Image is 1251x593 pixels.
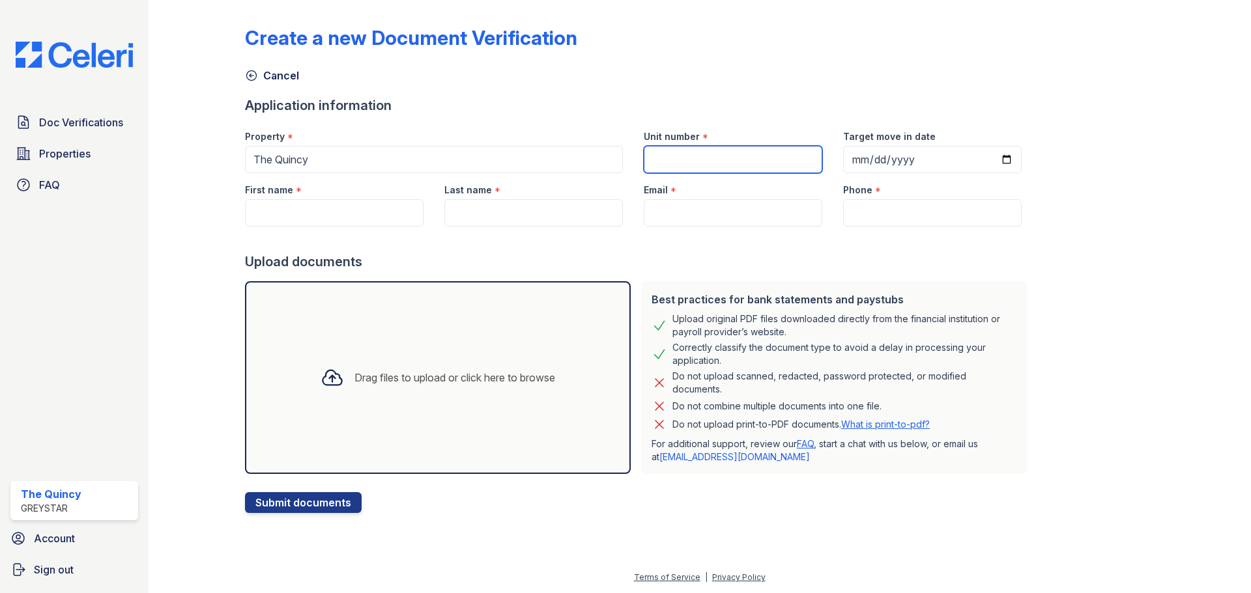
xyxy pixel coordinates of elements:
div: The Quincy [21,486,81,502]
a: What is print-to-pdf? [841,419,930,430]
div: Upload documents [245,253,1032,271]
p: For additional support, review our , start a chat with us below, or email us at [652,437,1016,463]
label: Property [245,130,285,143]
span: Account [34,531,75,546]
img: CE_Logo_Blue-a8612792a0a2168367f1c8372b55b34899dd931a85d93a1a3d3e32e68fde9ad4.png [5,42,143,68]
a: FAQ [797,438,814,449]
span: FAQ [39,177,60,193]
p: Do not upload print-to-PDF documents. [672,418,930,431]
a: Properties [10,141,138,167]
span: Doc Verifications [39,115,123,130]
div: Upload original PDF files downloaded directly from the financial institution or payroll provider’... [672,312,1016,338]
label: Target move in date [843,130,936,143]
a: Terms of Service [634,572,700,582]
span: Sign out [34,562,74,577]
a: Sign out [5,557,143,583]
div: Correctly classify the document type to avoid a delay in processing your application. [672,341,1016,367]
button: Submit documents [245,492,362,513]
span: Properties [39,146,91,161]
a: [EMAIL_ADDRESS][DOMAIN_NAME] [659,451,810,462]
div: Application information [245,96,1032,115]
div: Create a new Document Verification [245,26,577,49]
label: First name [245,184,293,197]
div: Do not upload scanned, redacted, password protected, or modified documents. [672,370,1016,396]
div: Do not combine multiple documents into one file. [672,398,882,414]
div: | [705,572,708,582]
label: Email [644,184,668,197]
a: Doc Verifications [10,109,138,135]
div: Greystar [21,502,81,515]
a: FAQ [10,172,138,198]
a: Cancel [245,68,299,83]
div: Drag files to upload or click here to browse [354,370,555,385]
label: Unit number [644,130,700,143]
label: Last name [444,184,492,197]
a: Privacy Policy [712,572,766,582]
label: Phone [843,184,872,197]
a: Account [5,525,143,551]
div: Best practices for bank statements and paystubs [652,292,1016,307]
